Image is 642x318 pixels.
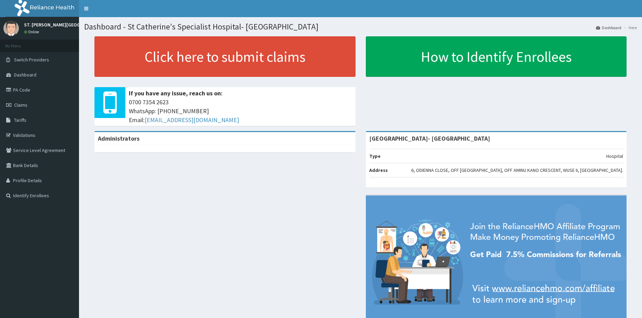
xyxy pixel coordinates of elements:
p: Hospital [606,153,623,160]
p: ST. [PERSON_NAME][GEOGRAPHIC_DATA] [24,22,111,27]
span: 0700 7354 2623 WhatsApp: [PHONE_NUMBER] Email: [129,98,352,124]
a: Dashboard [596,25,621,31]
span: Tariffs [14,117,26,123]
b: Type [369,153,381,159]
b: Administrators [98,134,139,142]
img: User Image [3,21,19,36]
span: Switch Providers [14,57,49,63]
a: Click here to submit claims [94,36,356,77]
b: If you have any issue, reach us on: [129,89,223,97]
b: Address [369,167,388,173]
span: Claims [14,102,27,108]
a: How to Identify Enrollees [366,36,627,77]
h1: Dashboard - St Catherine's Specialist Hospital- [GEOGRAPHIC_DATA] [84,22,637,31]
li: Here [622,25,637,31]
span: Dashboard [14,72,36,78]
strong: [GEOGRAPHIC_DATA]- [GEOGRAPHIC_DATA] [369,134,490,142]
p: 6, ODIENNA CLOSE, OFF [GEOGRAPHIC_DATA], OFF AMINU KANO CRESCENT, WUSE II, [GEOGRAPHIC_DATA]. [411,167,623,174]
a: [EMAIL_ADDRESS][DOMAIN_NAME] [145,116,239,124]
a: Online [24,30,41,34]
